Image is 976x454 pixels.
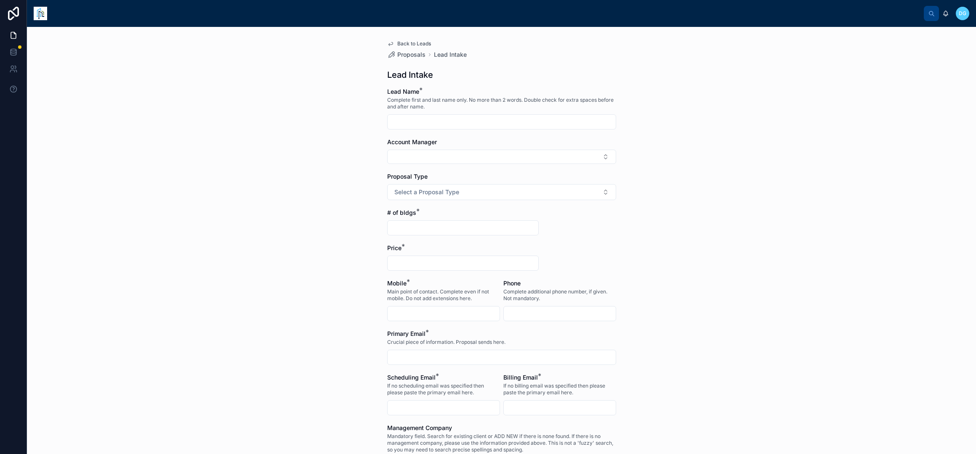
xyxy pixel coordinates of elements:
[397,50,426,59] span: Proposals
[387,173,428,180] span: Proposal Type
[434,50,467,59] a: Lead Intake
[387,138,437,145] span: Account Manager
[387,40,431,47] a: Back to Leads
[387,424,452,431] span: Management Company
[387,433,616,453] span: Mandatory field. Search for existing client or ADD NEW if there is none found. If there is no man...
[394,188,459,196] span: Select a Proposal Type
[503,383,616,396] span: If no billing email was specified then please paste the primary email here.
[387,184,616,200] button: Select Button
[959,10,966,17] span: DG
[387,288,500,302] span: Main point of contact. Complete even if not mobile. Do not add extensions here.
[387,339,505,346] span: Crucial piece of information. Proposal sends here.
[387,97,616,110] span: Complete first and last name only. No more than 2 words. Double check for extra spaces before and...
[387,244,402,251] span: Price
[503,374,538,381] span: Billing Email
[387,50,426,59] a: Proposals
[387,150,616,164] button: Select Button
[387,280,407,287] span: Mobile
[387,330,426,337] span: Primary Email
[387,374,436,381] span: Scheduling Email
[397,40,431,47] span: Back to Leads
[34,7,47,20] img: App logo
[387,383,500,396] span: If no scheduling email was specified then please paste the primary email here.
[387,209,416,216] span: # of bldgs
[503,280,521,287] span: Phone
[387,88,419,95] span: Lead Name
[503,288,616,302] span: Complete additional phone number, if given. Not mandatory.
[387,69,433,81] h1: Lead Intake
[54,4,924,8] div: scrollable content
